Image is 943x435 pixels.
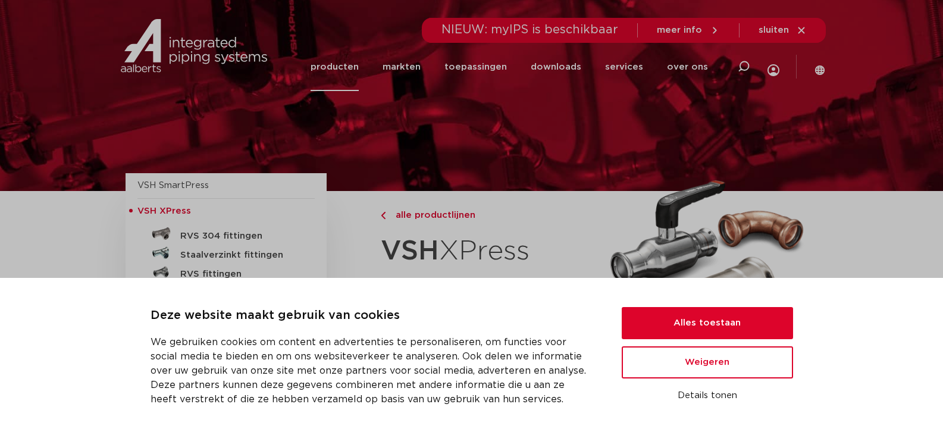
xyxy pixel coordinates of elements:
a: markten [383,43,421,91]
a: producten [311,43,359,91]
a: toepassingen [444,43,507,91]
strong: VSH [381,237,439,265]
span: meer info [657,26,702,35]
button: Alles toestaan [622,307,793,339]
a: RVS fittingen [137,262,315,281]
a: meer info [657,25,720,36]
h1: XPress [381,229,596,274]
span: alle productlijnen [389,211,475,220]
p: Deze website maakt gebruik van cookies [151,306,593,326]
a: alle productlijnen [381,208,596,223]
button: Weigeren [622,346,793,378]
h5: Staalverzinkt fittingen [180,250,298,261]
span: VSH XPress [137,206,191,215]
h5: RVS fittingen [180,269,298,280]
span: sluiten [759,26,789,35]
p: We gebruiken cookies om content en advertenties te personaliseren, om functies voor social media ... [151,335,593,406]
a: VSH SmartPress [137,181,209,190]
a: services [605,43,643,91]
button: Details tonen [622,386,793,406]
h5: RVS 304 fittingen [180,231,298,242]
nav: Menu [311,43,708,91]
img: chevron-right.svg [381,212,386,220]
a: Staalverzinkt fittingen [137,243,315,262]
a: sluiten [759,25,807,36]
span: NIEUW: myIPS is beschikbaar [441,24,618,36]
a: RVS 304 fittingen [137,224,315,243]
a: downloads [531,43,581,91]
a: over ons [667,43,708,91]
div: my IPS [767,39,779,95]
